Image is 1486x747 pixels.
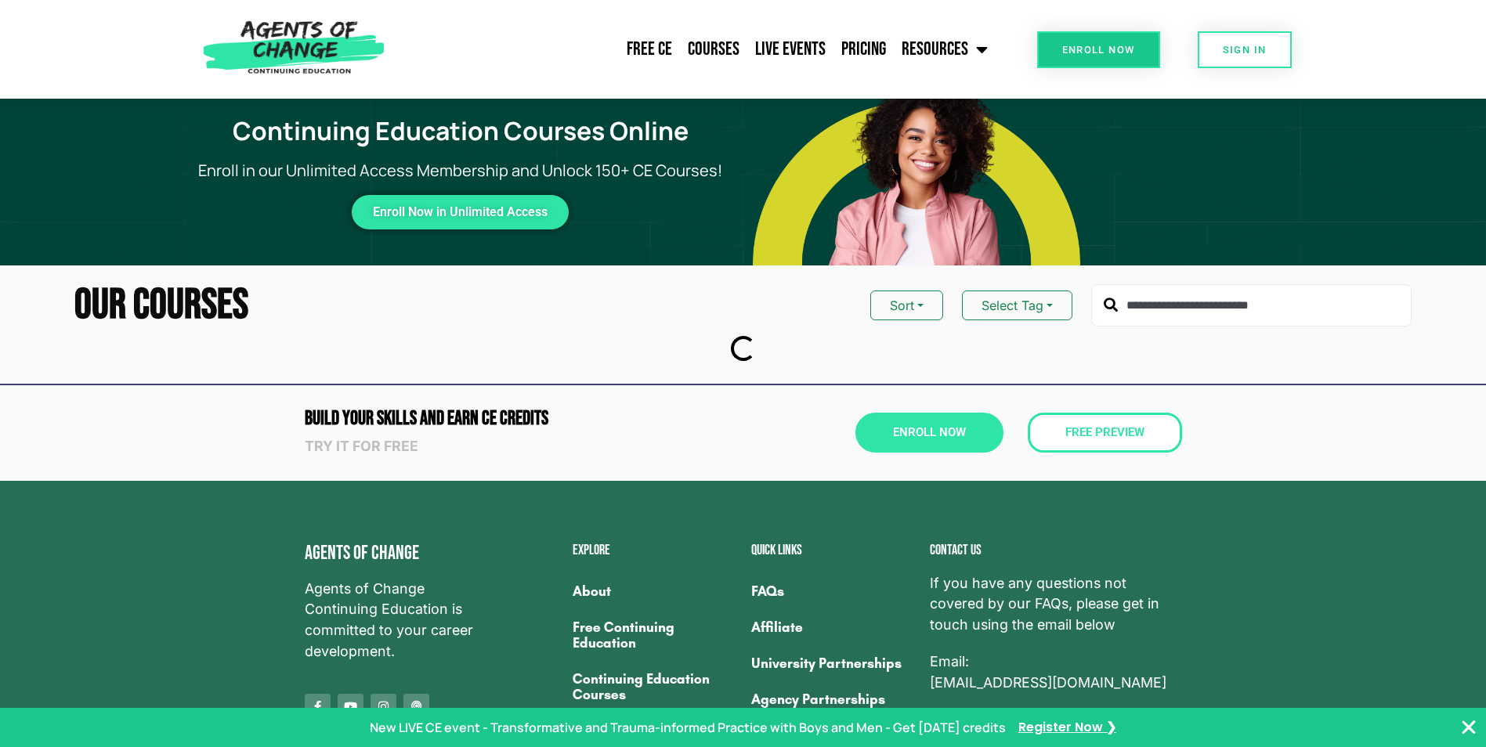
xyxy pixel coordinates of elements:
h2: Quick Links [751,543,914,558]
h1: Continuing Education Courses Online [187,116,733,146]
a: University Partnerships [751,645,914,681]
span: Free Preview [1065,427,1144,438]
a: [EMAIL_ADDRESS][DOMAIN_NAME] [930,673,1166,694]
span: Enroll Now [893,427,966,438]
a: About [573,573,736,609]
a: Live Events [747,30,833,69]
strong: Try it for free [305,438,418,454]
span: Enroll Now in Unlimited Access [373,207,548,217]
a: Free CE [619,30,680,69]
h2: Contact us [930,543,1182,558]
span: Enroll Now [1062,45,1135,55]
p: Enroll in our Unlimited Access Membership and Unlock 150+ CE Courses! [178,159,743,182]
a: Free Preview [1028,413,1182,453]
h4: Agents of Change [305,543,494,563]
a: Enroll Now [855,413,1003,453]
a: Pricing [833,30,894,69]
button: Select Tag [962,290,1072,320]
a: Courses [680,30,747,69]
button: Sort [870,290,943,320]
a: Agency Partnerships [751,681,914,717]
p: New LIVE CE event - Transformative and Trauma-informed Practice with Boys and Men - Get [DATE] cr... [370,718,1006,737]
a: Continuing Education Courses [573,661,736,713]
a: Resources [894,30,996,69]
a: Free Continuing Education [573,609,736,661]
a: Enroll Now in Unlimited Access [352,195,569,229]
a: Affiliate [751,609,914,645]
h2: Our Courses [74,284,248,327]
button: Close Banner [1459,718,1478,737]
a: Register Now ❯ [1018,718,1116,738]
a: SIGN IN [1198,31,1292,68]
p: Email: [930,651,1182,693]
nav: Menu [392,30,996,69]
a: Enroll Now [1037,31,1160,68]
h2: Build Your Skills and Earn CE CREDITS [305,409,736,428]
span: SIGN IN [1223,45,1267,55]
a: FAQs [751,573,914,609]
h2: Explore [573,543,736,558]
span: If you have any questions not covered by our FAQs, please get in touch using the email below [930,573,1182,636]
span: Agents of Change Continuing Education is committed to your career development. [305,579,494,662]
